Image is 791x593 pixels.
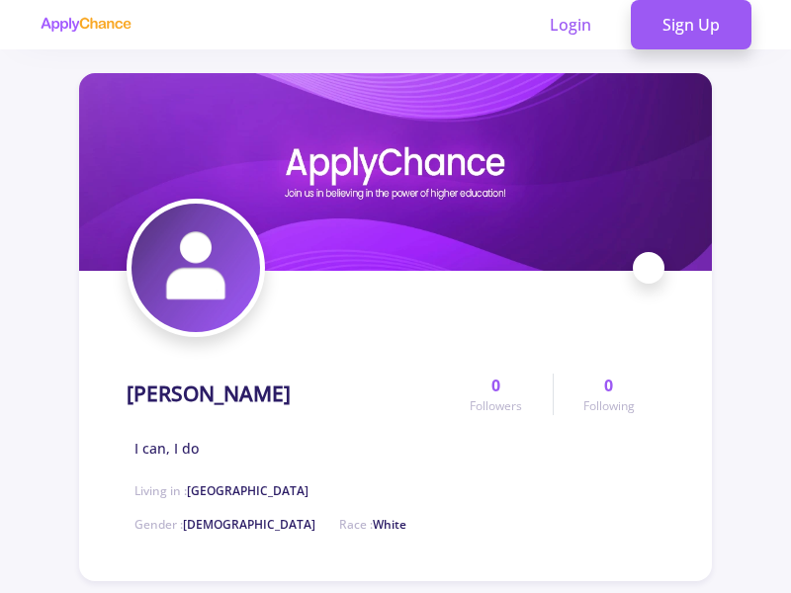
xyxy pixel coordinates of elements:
span: Following [583,397,635,415]
span: 0 [604,374,613,397]
span: Race : [339,516,406,533]
a: 0Following [553,374,664,415]
span: 0 [491,374,500,397]
span: Gender : [134,516,315,533]
span: Living in : [134,482,308,499]
h1: [PERSON_NAME] [127,381,291,406]
span: I can, I do [134,438,199,459]
img: hasan papishradcover image [79,73,712,271]
span: [GEOGRAPHIC_DATA] [187,482,308,499]
img: applychance logo text only [40,17,132,33]
a: 0Followers [440,374,552,415]
img: hasan papishradavatar [132,204,260,332]
span: White [373,516,406,533]
span: [DEMOGRAPHIC_DATA] [183,516,315,533]
span: Followers [470,397,522,415]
